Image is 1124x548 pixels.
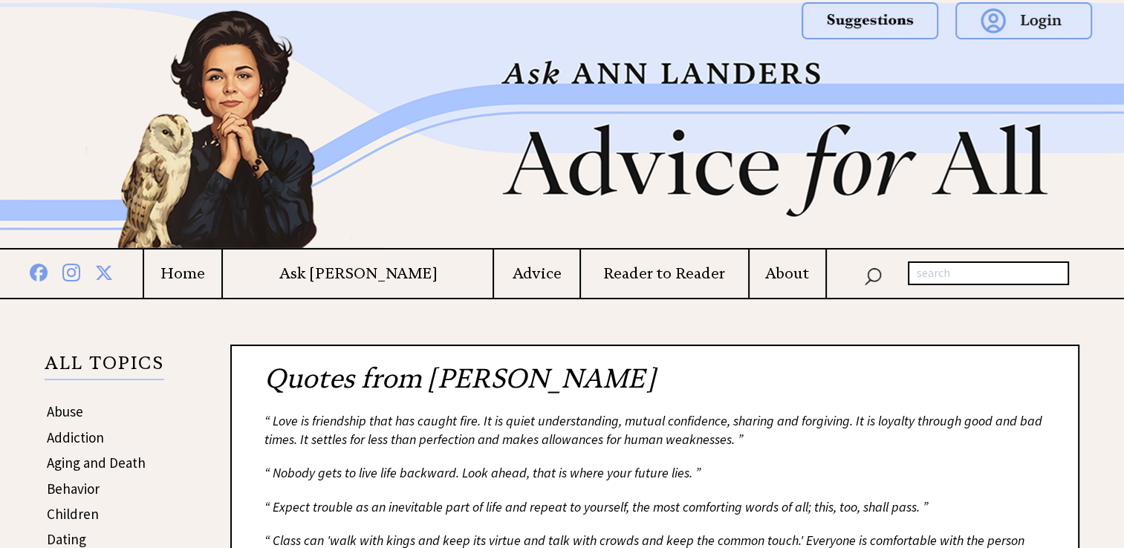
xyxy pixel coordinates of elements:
img: right_new2.png [1097,3,1105,248]
h2: Quotes from [PERSON_NAME] [264,361,1045,411]
a: Behavior [47,480,100,498]
a: Ask [PERSON_NAME] [223,264,493,283]
img: suggestions.png [802,2,938,39]
a: Aging and Death [47,454,146,472]
a: Reader to Reader [581,264,748,283]
a: Home [144,264,221,283]
div: “ Love is friendship that has caught fire. It is quiet understanding, mutual confidence, sharing ... [264,411,1045,448]
img: facebook%20blue.png [30,261,48,281]
img: search_nav.png [864,264,882,286]
img: login.png [955,2,1092,39]
a: Addiction [47,428,104,446]
div: “ Nobody gets to live life backward. Look ahead, that is where your future lies. ” [264,463,1045,482]
a: Advice [494,264,579,283]
a: Abuse [47,402,83,420]
p: ALL TOPICS [45,355,164,380]
img: instagram%20blue.png [62,261,80,281]
img: x%20blue.png [95,261,113,281]
a: Dating [47,530,86,548]
div: “ Expect trouble as an inevitable part of life and repeat to yourself, the most comforting words ... [264,498,1045,516]
a: Children [47,505,99,523]
a: About [750,264,825,283]
input: search [908,261,1069,285]
img: header2b_v1.png [27,3,1097,248]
